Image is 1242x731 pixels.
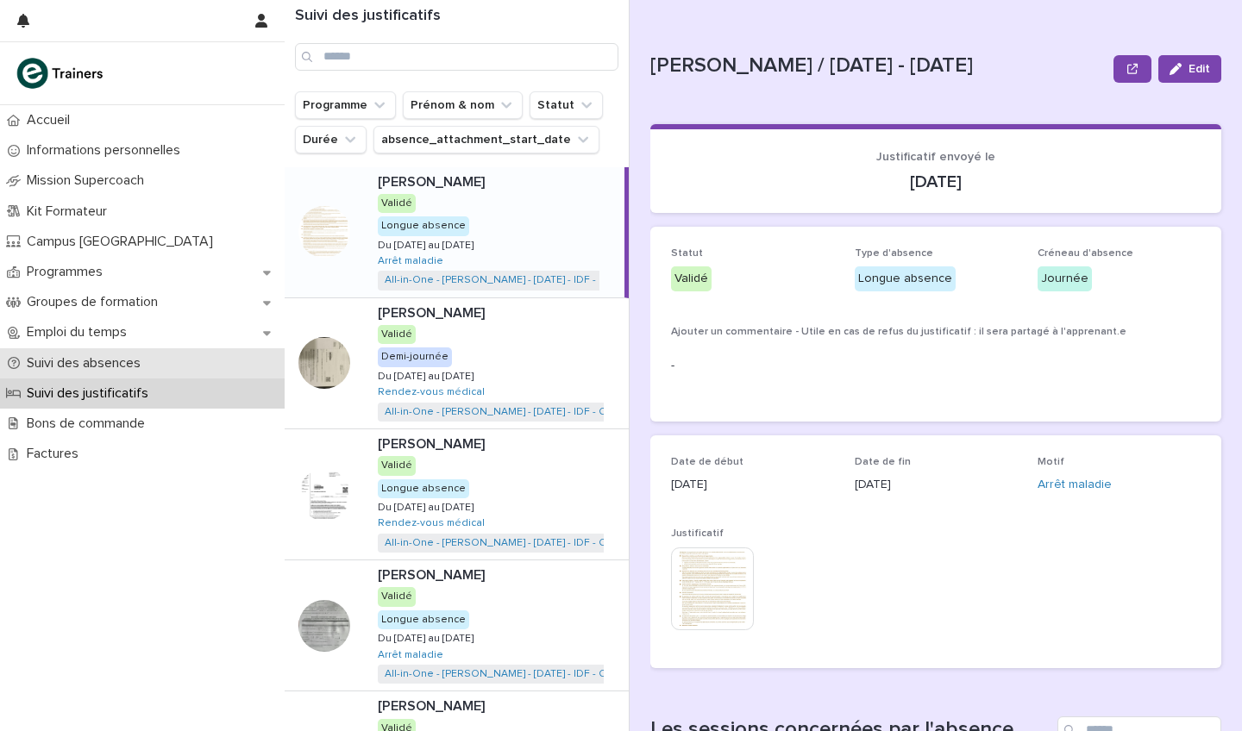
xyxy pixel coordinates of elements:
[295,7,618,26] h1: Suivi des justificatifs
[20,172,158,189] p: Mission Supercoach
[20,446,92,462] p: Factures
[20,264,116,280] p: Programmes
[671,357,1201,375] p: -
[285,429,629,560] a: [PERSON_NAME][PERSON_NAME] ValidéLongue absenceDu [DATE] au [DATE]Du [DATE] au [DATE] Rendez-vous...
[671,476,834,494] p: [DATE]
[671,327,1126,337] span: Ajouter un commentaire - Utile en cas de refus du justificatif : il sera partagé à l'apprenant.e
[855,248,933,259] span: Type d'absence
[671,528,724,539] span: Justificatif
[378,325,416,344] div: Validé
[285,298,629,429] a: [PERSON_NAME][PERSON_NAME] ValidéDemi-journéeDu [DATE] au [DATE]Du [DATE] au [DATE] Rendez-vous m...
[285,167,629,298] a: [PERSON_NAME][PERSON_NAME] ValidéLongue absenceDu [DATE] au [DATE]Du [DATE] au [DATE] Arrêt malad...
[378,302,488,322] p: [PERSON_NAME]
[1158,55,1221,83] button: Edit
[378,194,416,213] div: Validé
[378,386,485,398] a: Rendez-vous médical
[378,433,488,453] p: [PERSON_NAME]
[20,234,227,250] p: Campus [GEOGRAPHIC_DATA]
[378,649,443,661] a: Arrêt maladie
[671,457,743,467] span: Date de début
[378,171,488,191] p: [PERSON_NAME]
[378,610,469,629] div: Longue absence
[378,255,443,267] a: Arrêt maladie
[373,126,599,153] button: absence_attachment_start_date
[385,668,843,680] a: All-in-One - [PERSON_NAME] - [DATE] - IDF - Conseiller·ère de vente & Hôte·sse service client
[1038,248,1133,259] span: Créneau d'absence
[378,498,477,514] p: Du [DATE] au [DATE]
[385,537,843,549] a: All-in-One - [PERSON_NAME] - [DATE] - IDF - Conseiller·ère de vente & Hôte·sse service client
[1189,63,1210,75] span: Edit
[671,172,1201,192] p: [DATE]
[876,151,995,163] span: Justificatif envoyé le
[14,56,109,91] img: K0CqGN7SDeD6s4JG8KQk
[378,517,485,529] a: Rendez-vous médical
[295,43,618,71] input: Search
[20,415,159,432] p: Bons de commande
[378,587,416,606] div: Validé
[403,91,523,119] button: Prénom & nom
[378,236,477,252] p: Du [DATE] au [DATE]
[20,294,172,310] p: Groupes de formation
[378,629,477,645] p: Du [DATE] au [DATE]
[295,91,396,119] button: Programme
[385,406,843,418] a: All-in-One - [PERSON_NAME] - [DATE] - IDF - Conseiller·ère de vente & Hôte·sse service client
[855,476,1018,494] p: [DATE]
[1038,457,1064,467] span: Motif
[385,274,843,286] a: All-in-One - [PERSON_NAME] - [DATE] - IDF - Conseiller·ère de vente & Hôte·sse service client
[20,385,162,402] p: Suivi des justificatifs
[378,695,488,715] p: [PERSON_NAME]
[530,91,603,119] button: Statut
[378,564,488,584] p: [PERSON_NAME]
[20,203,121,220] p: Kit Formateur
[378,456,416,475] div: Validé
[295,126,367,153] button: Durée
[671,248,703,259] span: Statut
[378,479,469,498] div: Longue absence
[285,560,629,691] a: [PERSON_NAME][PERSON_NAME] ValidéLongue absenceDu [DATE] au [DATE]Du [DATE] au [DATE] Arrêt malad...
[20,142,194,159] p: Informations personnelles
[20,112,84,128] p: Accueil
[378,216,469,235] div: Longue absence
[20,355,154,372] p: Suivi des absences
[378,367,477,383] p: Du [DATE] au [DATE]
[650,53,1107,78] p: [PERSON_NAME] / [DATE] - [DATE]
[855,266,956,291] div: Longue absence
[20,324,141,341] p: Emploi du temps
[1038,476,1112,494] a: Arrêt maladie
[378,347,452,366] div: Demi-journée
[671,266,712,291] div: Validé
[855,457,911,467] span: Date de fin
[1038,266,1092,291] div: Journée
